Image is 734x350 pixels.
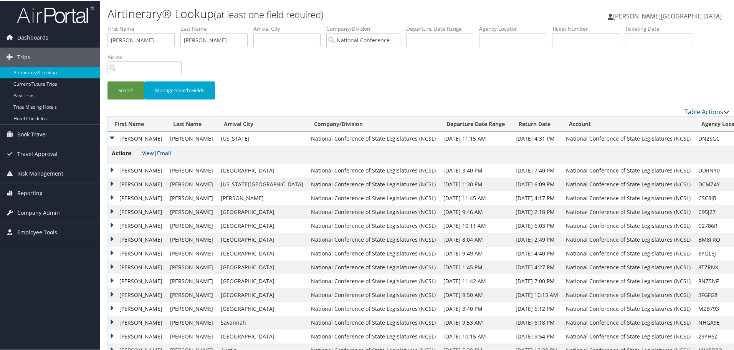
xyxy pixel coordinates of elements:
[562,315,694,329] td: National Conference of State Legislatures (NCSL)
[108,204,166,218] td: [PERSON_NAME]
[406,24,479,32] label: Departure Date Range
[440,232,512,246] td: [DATE] 8:04 AM
[307,246,440,260] td: National Conference of State Legislatures (NCSL)
[166,218,217,232] td: [PERSON_NAME]
[562,131,694,145] td: National Conference of State Legislatures (NCSL)
[512,260,562,274] td: [DATE] 4:27 PM
[562,232,694,246] td: National Conference of State Legislatures (NCSL)
[684,107,729,115] a: Table Actions
[307,329,440,343] td: National Conference of State Legislatures (NCSL)
[166,329,217,343] td: [PERSON_NAME]
[17,183,43,202] span: Reporting
[440,116,512,131] th: Departure Date Range: activate to sort column ascending
[108,301,166,315] td: [PERSON_NAME]
[307,191,440,204] td: National Conference of State Legislatures (NCSL)
[440,163,512,177] td: [DATE] 3:40 PM
[562,246,694,260] td: National Conference of State Legislatures (NCSL)
[562,177,694,191] td: National Conference of State Legislatures (NCSL)
[562,301,694,315] td: National Conference of State Legislatures (NCSL)
[217,274,307,287] td: [GEOGRAPHIC_DATA]
[440,329,512,343] td: [DATE] 10:15 AM
[112,148,141,157] span: Actions
[562,191,694,204] td: National Conference of State Legislatures (NCSL)
[166,260,217,274] td: [PERSON_NAME]
[562,204,694,218] td: National Conference of State Legislatures (NCSL)
[217,260,307,274] td: [GEOGRAPHIC_DATA]
[479,24,552,32] label: Agency Locator
[217,315,307,329] td: Savannah
[214,7,324,20] small: (at least one field required)
[625,24,698,32] label: Ticketing Date
[166,131,217,145] td: [PERSON_NAME]
[512,191,562,204] td: [DATE] 4:17 PM
[108,232,166,246] td: [PERSON_NAME]
[217,191,307,204] td: [PERSON_NAME]
[108,329,166,343] td: [PERSON_NAME]
[512,163,562,177] td: [DATE] 7:40 PM
[107,81,144,99] button: Search
[512,177,562,191] td: [DATE] 6:09 PM
[512,246,562,260] td: [DATE] 4:40 PM
[562,163,694,177] td: National Conference of State Legislatures (NCSL)
[307,274,440,287] td: National Conference of State Legislatures (NCSL)
[608,4,729,27] a: [PERSON_NAME][GEOGRAPHIC_DATA]
[307,116,440,131] th: Company/Division
[562,287,694,301] td: National Conference of State Legislatures (NCSL)
[17,5,94,23] img: airportal-logo.png
[166,163,217,177] td: [PERSON_NAME]
[108,315,166,329] td: [PERSON_NAME]
[512,274,562,287] td: [DATE] 7:00 PM
[512,116,562,131] th: Return Date: activate to sort column ascending
[107,5,522,21] h1: Airtinerary® Lookup
[108,287,166,301] td: [PERSON_NAME]
[440,218,512,232] td: [DATE] 10:11 AM
[142,149,154,156] a: View
[562,329,694,343] td: National Conference of State Legislatures (NCSL)
[307,287,440,301] td: National Conference of State Legislatures (NCSL)
[108,116,166,131] th: First Name: activate to sort column ascending
[307,315,440,329] td: National Conference of State Legislatures (NCSL)
[142,149,171,156] span: |
[253,24,326,32] label: Arrival City
[217,329,307,343] td: [GEOGRAPHIC_DATA]
[307,163,440,177] td: National Conference of State Legislatures (NCSL)
[440,287,512,301] td: [DATE] 9:50 AM
[166,204,217,218] td: [PERSON_NAME]
[108,191,166,204] td: [PERSON_NAME]
[307,131,440,145] td: National Conference of State Legislatures (NCSL)
[512,301,562,315] td: [DATE] 6:12 PM
[512,131,562,145] td: [DATE] 4:31 PM
[166,191,217,204] td: [PERSON_NAME]
[307,260,440,274] td: National Conference of State Legislatures (NCSL)
[326,24,406,32] label: Company/Division
[17,144,58,163] span: Travel Approval
[17,47,30,66] span: Trips
[144,81,215,99] button: Manage Search Fields
[217,177,307,191] td: [US_STATE][GEOGRAPHIC_DATA]
[17,202,60,222] span: Company Admin
[217,163,307,177] td: [GEOGRAPHIC_DATA]
[217,116,307,131] th: Arrival City: activate to sort column ascending
[440,131,512,145] td: [DATE] 11:15 AM
[613,11,722,20] span: [PERSON_NAME][GEOGRAPHIC_DATA]
[166,315,217,329] td: [PERSON_NAME]
[217,232,307,246] td: [GEOGRAPHIC_DATA]
[17,222,57,241] span: Employee Tools
[17,124,47,143] span: Book Travel
[307,232,440,246] td: National Conference of State Legislatures (NCSL)
[166,301,217,315] td: [PERSON_NAME]
[512,218,562,232] td: [DATE] 6:03 PM
[17,163,63,182] span: Risk Management
[440,274,512,287] td: [DATE] 11:42 AM
[307,218,440,232] td: National Conference of State Legislatures (NCSL)
[107,24,180,32] label: First Name
[166,287,217,301] td: [PERSON_NAME]
[217,131,307,145] td: [US_STATE]
[217,204,307,218] td: [GEOGRAPHIC_DATA]
[180,24,253,32] label: Last Name
[440,204,512,218] td: [DATE] 9:46 AM
[552,24,625,32] label: Ticket Number
[217,301,307,315] td: [GEOGRAPHIC_DATA]
[512,232,562,246] td: [DATE] 2:49 PM
[108,163,166,177] td: [PERSON_NAME]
